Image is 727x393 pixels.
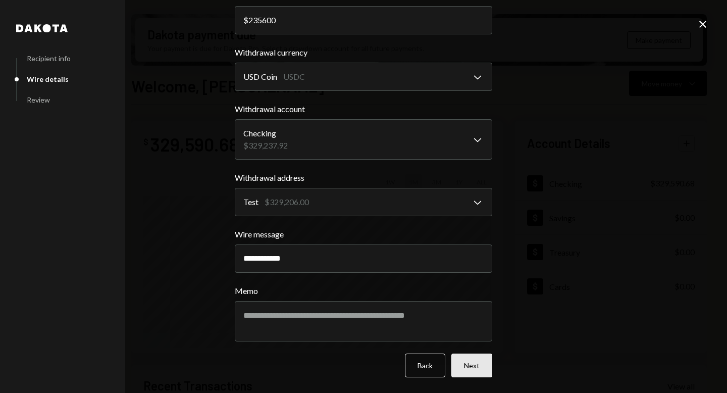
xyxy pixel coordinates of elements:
[243,15,248,25] div: $
[451,354,492,377] button: Next
[235,63,492,91] button: Withdrawal currency
[27,95,50,104] div: Review
[265,196,309,208] div: $329,206.00
[235,119,492,160] button: Withdrawal account
[235,188,492,216] button: Withdrawal address
[235,6,492,34] input: 0.00
[405,354,445,377] button: Back
[235,172,492,184] label: Withdrawal address
[283,71,305,83] div: USDC
[235,228,492,240] label: Wire message
[27,54,71,63] div: Recipient info
[235,103,492,115] label: Withdrawal account
[27,75,69,83] div: Wire details
[235,285,492,297] label: Memo
[235,46,492,59] label: Withdrawal currency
